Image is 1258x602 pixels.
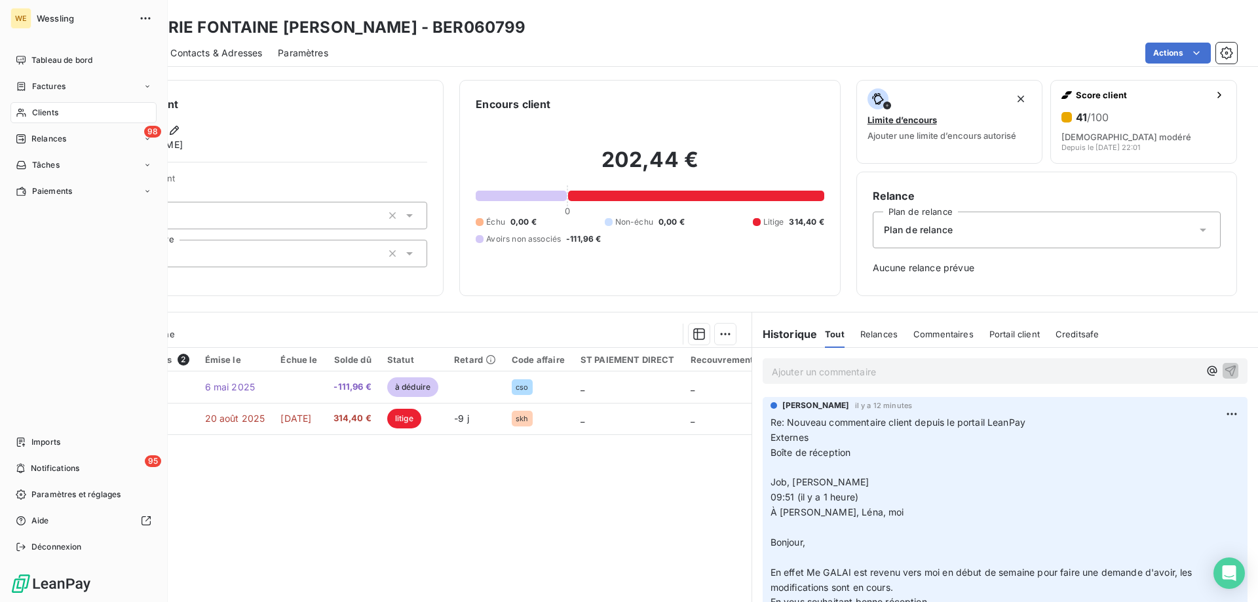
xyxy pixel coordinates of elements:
button: Limite d’encoursAjouter une limite d’encours autorisé [856,80,1043,164]
span: Boîte de réception [771,447,851,458]
button: Score client41/100[DEMOGRAPHIC_DATA] modéréDepuis le [DATE] 22:01 [1050,80,1237,164]
span: 09:51 (il y a 1 heure) [771,491,858,502]
span: Relances [860,329,898,339]
span: Externes [771,432,809,443]
span: Depuis le [DATE] 22:01 [1061,143,1140,151]
span: [PERSON_NAME] [782,400,850,411]
span: Wessling [37,13,131,24]
span: Tout [825,329,845,339]
span: Relances [31,133,66,145]
span: Ajouter une limite d’encours autorisé [867,130,1016,141]
span: Imports [31,436,60,448]
div: Code affaire [512,354,565,365]
span: _ [691,381,695,392]
span: Factures [32,81,66,92]
div: Échue le [280,354,317,365]
span: -111,96 € [566,233,601,245]
span: Plan de relance [884,223,953,236]
span: Contacts & Adresses [170,47,262,60]
span: Aide [31,515,49,527]
img: Logo LeanPay [10,573,92,594]
span: 98 [144,126,161,138]
div: Émise le [205,354,265,365]
span: à déduire [387,377,438,397]
span: -111,96 € [334,381,372,394]
span: Propriétés Client [105,173,427,191]
span: litige [387,409,421,428]
span: Job, [PERSON_NAME] [771,476,869,487]
span: Bonjour, [771,536,805,548]
div: Retard [454,354,496,365]
span: -9 j [454,413,469,424]
span: cso [516,383,528,391]
span: 2 [178,354,189,366]
span: Portail client [989,329,1040,339]
span: En effet Me GALAI est revenu vers moi en début de semaine pour faire une demande d'avoir, les mod... [771,567,1195,593]
div: Open Intercom Messenger [1213,557,1245,589]
h2: 202,44 € [476,147,824,186]
span: [DEMOGRAPHIC_DATA] modéré [1061,132,1191,142]
h3: BERGERIE FONTAINE [PERSON_NAME] - BER060799 [115,16,525,39]
div: WE [10,8,31,29]
span: Non-échu [615,216,653,228]
span: 0,00 € [658,216,685,228]
span: 314,40 € [334,412,372,425]
h6: Historique [752,326,818,342]
span: Échu [486,216,505,228]
div: Solde dû [334,354,372,365]
div: Statut [387,354,438,365]
span: Paramètres et réglages [31,489,121,500]
h6: Encours client [476,96,550,112]
span: 6 mai 2025 [205,381,256,392]
span: Clients [32,107,58,119]
h6: 41 [1076,111,1109,124]
span: Limite d’encours [867,115,937,125]
span: Paramètres [278,47,328,60]
span: _ [581,381,584,392]
span: il y a 12 minutes [855,402,913,409]
span: /100 [1087,111,1109,124]
h6: Relance [873,188,1221,204]
span: Avoirs non associés [486,233,561,245]
span: Paiements [32,185,72,197]
span: Aucune relance prévue [873,261,1221,274]
span: Score client [1076,90,1209,100]
span: 0,00 € [510,216,537,228]
span: 0 [565,206,570,216]
span: [DATE] [280,413,311,424]
span: 20 août 2025 [205,413,265,424]
span: 95 [145,455,161,467]
span: À [PERSON_NAME], Léna, moi [771,506,904,517]
div: Recouvrement Déclaré [691,354,790,365]
span: skh [516,415,528,423]
span: Creditsafe [1056,329,1099,339]
div: ST PAIEMENT DIRECT [581,354,675,365]
h6: Informations client [79,96,427,112]
span: Tableau de bord [31,54,92,66]
span: Déconnexion [31,541,82,553]
span: _ [581,413,584,424]
span: 314,40 € [789,216,824,228]
span: Notifications [31,462,79,474]
a: Aide [10,510,157,531]
span: Commentaires [913,329,974,339]
span: Re: Nouveau commentaire client depuis le portail LeanPay [771,417,1025,428]
span: Tâches [32,159,60,171]
span: Litige [763,216,784,228]
span: _ [691,413,695,424]
button: Actions [1145,43,1211,64]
